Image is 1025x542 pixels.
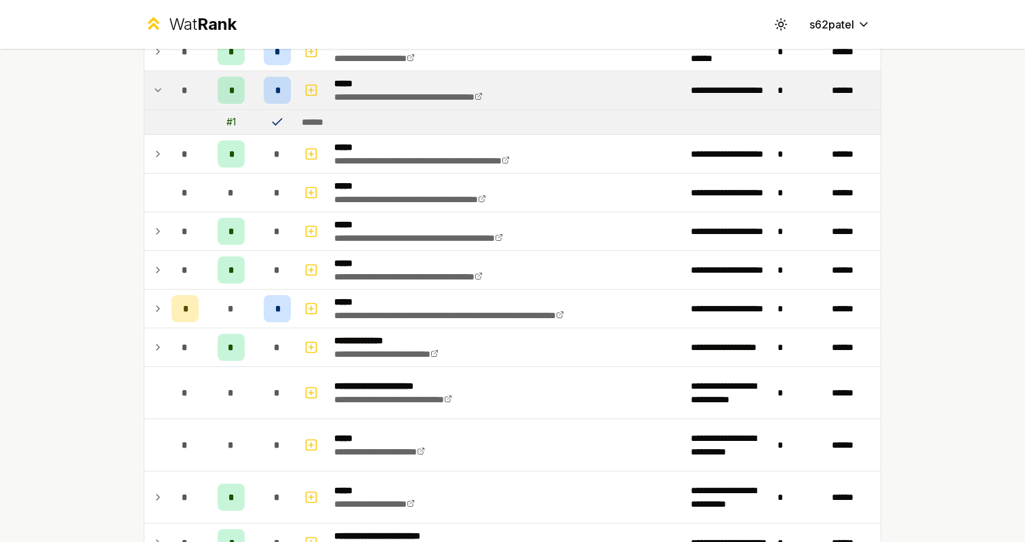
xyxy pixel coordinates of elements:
[226,115,236,129] div: # 1
[169,14,237,35] div: Wat
[809,16,854,33] span: s62patel
[197,14,237,34] span: Rank
[799,12,881,37] button: s62patel
[144,14,237,35] a: WatRank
